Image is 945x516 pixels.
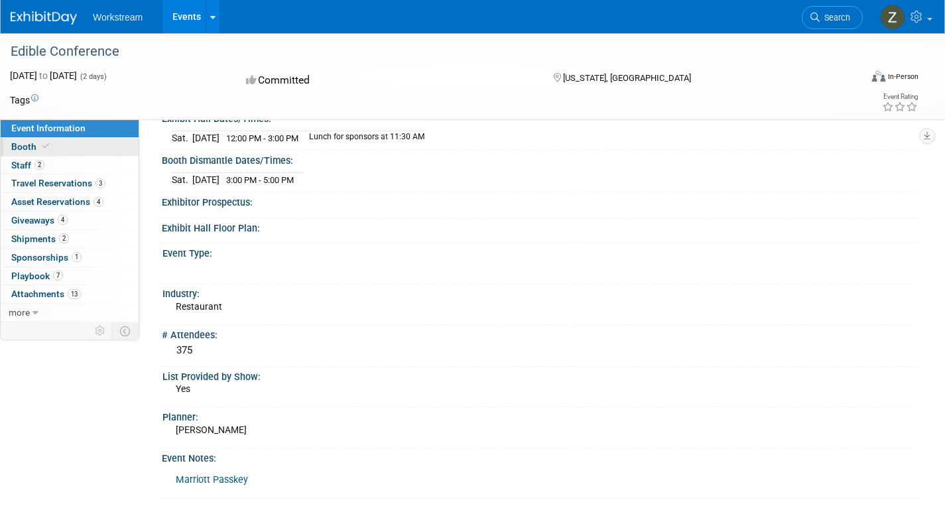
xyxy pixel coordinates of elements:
[176,424,247,435] span: [PERSON_NAME]
[1,138,139,156] a: Booth
[10,94,38,107] td: Tags
[1,230,139,248] a: Shipments2
[112,322,139,340] td: Toggle Event Tabs
[226,133,298,143] span: 12:00 PM - 3:00 PM
[1,304,139,322] a: more
[192,131,220,145] td: [DATE]
[94,197,103,207] span: 4
[162,367,913,383] div: List Provided by Show:
[11,271,63,281] span: Playbook
[172,173,192,187] td: Sat.
[11,160,44,170] span: Staff
[9,307,30,318] span: more
[1,119,139,137] a: Event Information
[1,267,139,285] a: Playbook7
[1,249,139,267] a: Sponsorships1
[10,70,77,81] span: [DATE] [DATE]
[34,160,44,170] span: 2
[192,173,220,187] td: [DATE]
[89,322,112,340] td: Personalize Event Tab Strip
[11,196,103,207] span: Asset Reservations
[887,72,918,82] div: In-Person
[1,212,139,229] a: Giveaways4
[784,69,918,89] div: Event Format
[68,289,81,299] span: 13
[11,233,69,244] span: Shipments
[11,289,81,299] span: Attachments
[53,271,63,281] span: 7
[172,131,192,145] td: Sat.
[79,72,107,81] span: (2 days)
[72,252,82,262] span: 1
[93,12,143,23] span: Workstream
[820,13,850,23] span: Search
[882,94,918,100] div: Event Rating
[37,70,50,81] span: to
[226,175,294,185] span: 3:00 PM - 5:00 PM
[880,5,905,30] img: Zakiyah Hanani
[872,71,885,82] img: Format-Inperson.png
[11,178,105,188] span: Travel Reservations
[1,157,139,174] a: Staff2
[11,252,82,263] span: Sponsorships
[563,73,691,83] span: [US_STATE], [GEOGRAPHIC_DATA]
[176,301,222,312] span: Restaurant
[176,383,190,394] span: Yes
[11,11,77,25] img: ExhibitDay
[59,233,69,243] span: 2
[42,143,49,150] i: Booth reservation complete
[11,123,86,133] span: Event Information
[162,407,913,424] div: Planner:
[802,6,863,29] a: Search
[6,40,841,64] div: Edible Conference
[301,131,425,145] td: Lunch for sponsors at 11:30 AM
[1,285,139,303] a: Attachments13
[162,448,918,465] div: Event Notes:
[172,340,909,361] div: 375
[58,215,68,225] span: 4
[162,325,918,342] div: # Attendees:
[162,192,918,209] div: Exhibitor Prospectus:
[162,243,913,260] div: Event Type:
[1,174,139,192] a: Travel Reservations3
[176,474,248,485] a: Marriott Passkey
[162,284,913,300] div: Industry:
[162,218,918,235] div: Exhibit Hall Floor Plan:
[242,69,532,92] div: Committed
[11,141,52,152] span: Booth
[162,151,918,167] div: Booth Dismantle Dates/Times:
[11,215,68,226] span: Giveaways
[1,193,139,211] a: Asset Reservations4
[95,178,105,188] span: 3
